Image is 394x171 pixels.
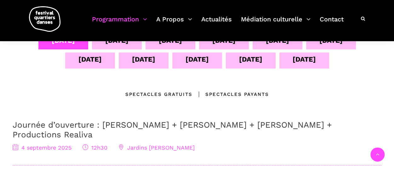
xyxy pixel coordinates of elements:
a: Médiation culturelle [241,14,311,32]
div: Spectacles gratuits [125,91,192,98]
div: [DATE] [132,54,155,65]
span: 12h30 [83,144,107,151]
div: [DATE] [293,54,316,65]
div: [DATE] [78,54,102,65]
div: [DATE] [186,54,209,65]
a: Contact [320,14,344,32]
div: Spectacles Payants [192,91,269,98]
a: Actualités [201,14,232,32]
span: 4 septembre 2025 [13,144,71,151]
img: logo-fqd-med [29,6,60,32]
a: A Propos [156,14,192,32]
div: [DATE] [239,54,262,65]
span: Jardins [PERSON_NAME] [118,144,195,151]
a: Journée d’ouverture : [PERSON_NAME] + [PERSON_NAME] + [PERSON_NAME] + Productions Realiva [13,120,332,139]
a: Programmation [92,14,147,32]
